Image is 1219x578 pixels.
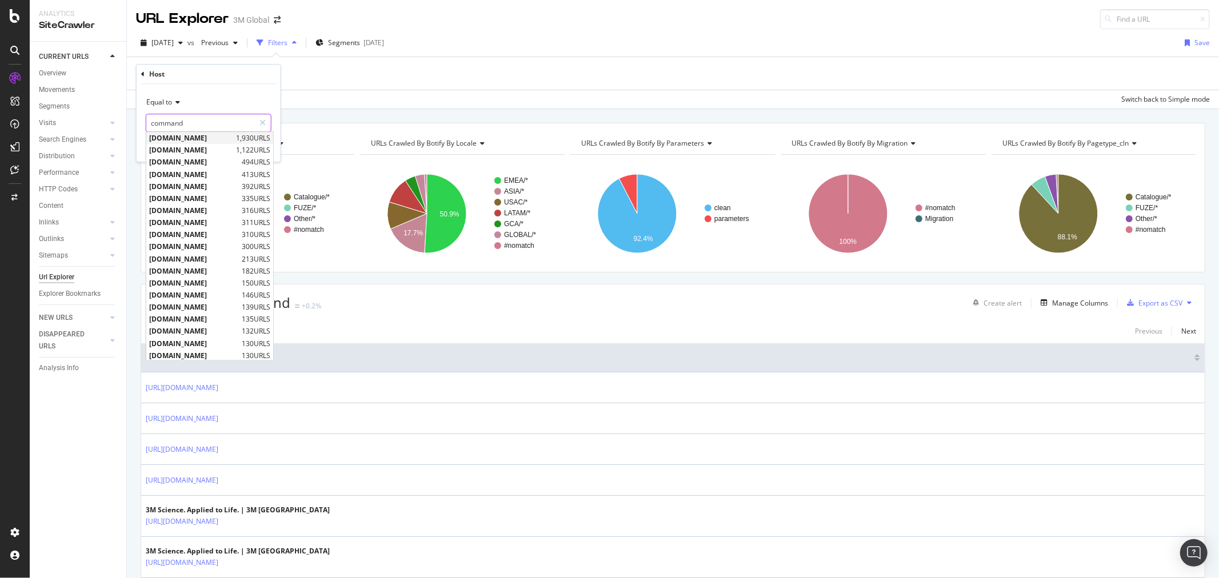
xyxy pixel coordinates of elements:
[790,134,976,152] h4: URLs Crawled By Botify By migration
[146,413,218,424] a: [URL][DOMAIN_NAME]
[39,328,107,352] a: DISAPPEARED URLS
[792,138,908,148] span: URLs Crawled By Botify By migration
[197,38,229,47] span: Previous
[39,200,118,212] a: Content
[39,288,101,300] div: Explorer Bookmarks
[242,242,270,252] span: 300 URLS
[839,238,857,246] text: 100%
[39,101,70,113] div: Segments
[634,235,653,243] text: 92.4%
[146,546,330,556] div: 3M Science. Applied to Life. | 3M [GEOGRAPHIC_DATA]
[570,164,773,263] svg: A chart.
[504,220,523,228] text: GCA/*
[1136,215,1157,223] text: Other/*
[294,204,317,212] text: FUZE/*
[39,51,89,63] div: CURRENT URLS
[149,314,239,324] span: [DOMAIN_NAME]
[39,271,118,283] a: Url Explorer
[1100,9,1210,29] input: Find a URL
[39,271,74,283] div: Url Explorer
[149,290,239,300] span: [DOMAIN_NAME]
[197,34,242,52] button: Previous
[149,278,239,288] span: [DOMAIN_NAME]
[925,204,956,212] text: #nomatch
[39,134,86,146] div: Search Engines
[242,254,270,264] span: 213 URLS
[1181,324,1196,338] button: Next
[149,242,239,252] span: [DOMAIN_NAME]
[268,38,287,47] div: Filters
[39,362,79,374] div: Analysis Info
[39,150,107,162] a: Distribution
[302,301,321,311] div: +0.2%
[149,133,233,143] span: [DOMAIN_NAME]
[39,51,107,63] a: CURRENT URLS
[149,69,165,79] div: Host
[242,302,270,312] span: 139 URLS
[925,215,953,223] text: Migration
[39,288,118,300] a: Explorer Bookmarks
[1136,226,1166,234] text: #nomatch
[1135,326,1162,336] div: Previous
[149,146,233,155] span: [DOMAIN_NAME]
[369,134,554,152] h4: URLs Crawled By Botify By locale
[242,182,270,191] span: 392 URLS
[1036,296,1108,310] button: Manage Columns
[39,117,56,129] div: Visits
[39,9,117,19] div: Analytics
[146,444,218,455] a: [URL][DOMAIN_NAME]
[1135,324,1162,338] button: Previous
[504,231,536,239] text: GLOBAL/*
[39,84,118,96] a: Movements
[39,312,107,324] a: NEW URLS
[39,134,107,146] a: Search Engines
[141,141,177,152] button: Cancel
[236,146,270,155] span: 1,122 URLS
[151,38,174,47] span: 2025 Aug. 24th
[1000,134,1186,152] h4: URLs Crawled By Botify By pagetype_cln
[242,206,270,215] span: 316 URLS
[295,304,299,308] img: Equal
[39,250,68,262] div: Sitemaps
[39,19,117,32] div: SiteCrawler
[39,233,107,245] a: Outlinks
[39,183,78,195] div: HTTP Codes
[146,557,218,568] a: [URL][DOMAIN_NAME]
[581,138,704,148] span: URLs Crawled By Botify By parameters
[149,339,239,348] span: [DOMAIN_NAME]
[968,294,1022,312] button: Create alert
[1138,298,1182,308] div: Export as CSV
[504,242,534,250] text: #nomatch
[149,170,239,179] span: [DOMAIN_NAME]
[39,84,75,96] div: Movements
[1180,539,1208,567] div: Open Intercom Messenger
[242,158,270,167] span: 494 URLS
[1002,138,1129,148] span: URLs Crawled By Botify By pagetype_cln
[149,158,239,167] span: [DOMAIN_NAME]
[242,314,270,324] span: 135 URLS
[328,38,360,47] span: Segments
[1122,294,1182,312] button: Export as CSV
[39,101,118,113] a: Segments
[39,312,73,324] div: NEW URLS
[992,164,1194,263] svg: A chart.
[242,230,270,239] span: 310 URLS
[1181,326,1196,336] div: Next
[1117,90,1210,109] button: Switch back to Simple mode
[136,34,187,52] button: [DATE]
[242,266,270,276] span: 182 URLS
[504,198,528,206] text: USAC/*
[714,204,731,212] text: clean
[146,382,218,394] a: [URL][DOMAIN_NAME]
[242,170,270,179] span: 413 URLS
[39,167,79,179] div: Performance
[146,97,172,107] span: Equal to
[1058,233,1077,241] text: 88.1%
[149,182,239,191] span: [DOMAIN_NAME]
[39,150,75,162] div: Distribution
[360,164,563,263] div: A chart.
[149,218,239,227] span: [DOMAIN_NAME]
[39,328,97,352] div: DISAPPEARED URLS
